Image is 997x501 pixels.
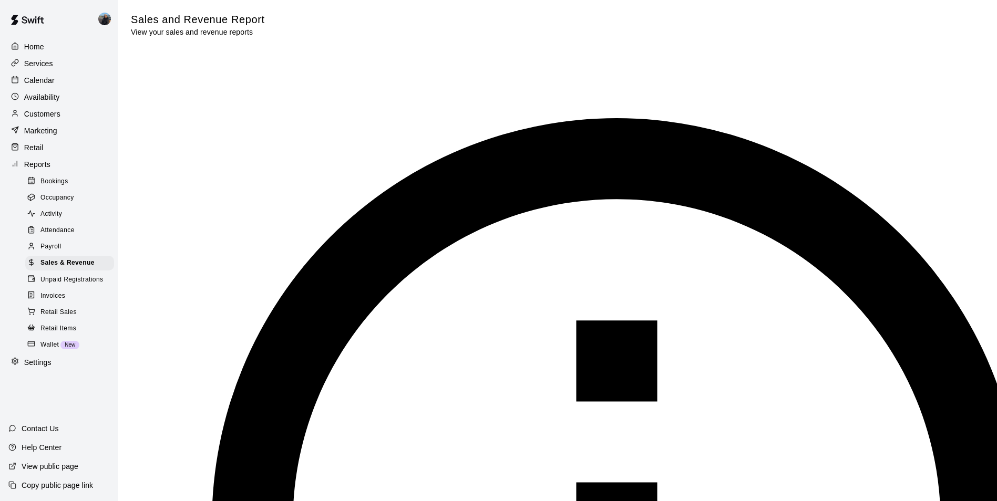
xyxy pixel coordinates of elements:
[8,140,110,155] a: Retail
[60,342,79,348] span: New
[40,258,95,268] span: Sales & Revenue
[40,275,103,285] span: Unpaid Registrations
[98,13,111,25] img: Coach Cruz
[24,159,50,170] p: Reports
[8,106,110,122] a: Customers
[24,142,44,153] p: Retail
[25,173,118,190] a: Bookings
[131,13,265,27] h5: Sales and Revenue Report
[25,305,114,320] div: Retail Sales
[25,190,118,206] a: Occupancy
[8,39,110,55] a: Home
[40,340,59,350] span: Wallet
[8,89,110,105] a: Availability
[25,207,114,222] div: Activity
[24,109,60,119] p: Customers
[25,174,114,189] div: Bookings
[25,272,118,288] a: Unpaid Registrations
[25,288,118,304] a: Invoices
[24,75,55,86] p: Calendar
[40,242,61,252] span: Payroll
[8,354,110,370] a: Settings
[25,223,114,238] div: Attendance
[40,193,74,203] span: Occupancy
[22,442,61,453] p: Help Center
[25,289,114,304] div: Invoices
[131,27,265,37] p: View your sales and revenue reports
[25,206,118,223] a: Activity
[8,156,110,172] a: Reports
[22,480,93,490] p: Copy public page link
[24,357,52,368] p: Settings
[25,273,114,287] div: Unpaid Registrations
[40,225,75,236] span: Attendance
[40,307,77,318] span: Retail Sales
[22,461,78,472] p: View public page
[24,41,44,52] p: Home
[96,8,118,29] div: Coach Cruz
[25,304,118,320] a: Retail Sales
[40,323,76,334] span: Retail Items
[25,337,118,353] a: WalletNew
[24,126,57,136] p: Marketing
[8,123,110,139] a: Marketing
[24,92,60,102] p: Availability
[40,176,68,187] span: Bookings
[25,320,118,337] a: Retail Items
[40,291,65,301] span: Invoices
[25,223,118,239] a: Attendance
[8,56,110,71] a: Services
[40,209,62,220] span: Activity
[8,72,110,88] a: Calendar
[25,338,114,352] div: WalletNew
[25,191,114,205] div: Occupancy
[25,321,114,336] div: Retail Items
[25,256,114,270] div: Sales & Revenue
[25,239,118,255] a: Payroll
[25,255,118,272] a: Sales & Revenue
[24,58,53,69] p: Services
[25,239,114,254] div: Payroll
[22,423,59,434] p: Contact Us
